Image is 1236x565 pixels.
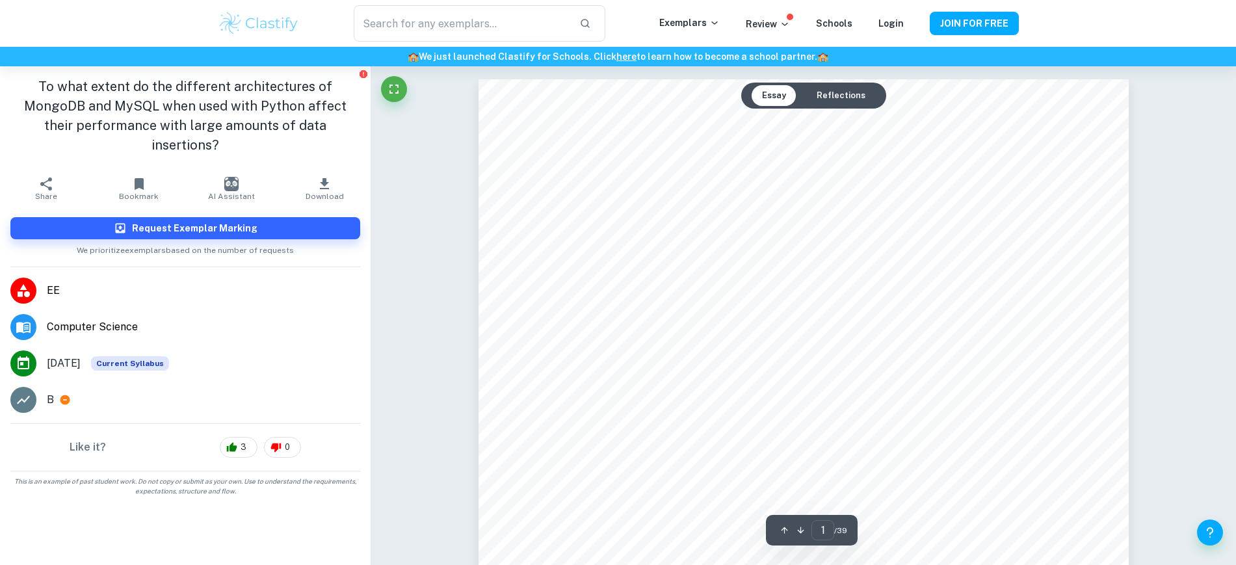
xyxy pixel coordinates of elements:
p: B [47,392,54,408]
span: Download [306,192,344,201]
span: / 39 [834,525,847,536]
span: AI Assistant [208,192,255,201]
input: Search for any exemplars... [354,5,568,42]
span: 🏫 [408,51,419,62]
button: AI Assistant [185,170,278,207]
h6: Like it? [70,440,106,455]
span: Current Syllabus [91,356,169,371]
button: Help and Feedback [1197,519,1223,545]
span: Bookmark [119,192,159,201]
span: 3 [233,441,254,454]
button: Download [278,170,371,207]
button: Request Exemplar Marking [10,217,360,239]
button: Reflections [806,85,876,106]
div: This exemplar is based on the current syllabus. Feel free to refer to it for inspiration/ideas wh... [91,356,169,371]
p: Exemplars [659,16,720,30]
button: JOIN FOR FREE [930,12,1019,35]
p: Review [746,17,790,31]
button: Fullscreen [381,76,407,102]
span: Computer Science [47,319,360,335]
h1: To what extent do the different architectures of MongoDB and MySQL when used with Python affect t... [10,77,360,155]
a: here [616,51,637,62]
span: [DATE] [47,356,81,371]
span: We prioritize exemplars based on the number of requests [77,239,294,256]
span: Share [35,192,57,201]
h6: Request Exemplar Marking [132,221,257,235]
a: Schools [816,18,852,29]
img: AI Assistant [224,177,239,191]
a: Login [878,18,904,29]
div: 0 [264,437,301,458]
span: 0 [278,441,297,454]
img: Clastify logo [218,10,300,36]
button: Report issue [358,69,368,79]
span: This is an example of past student work. Do not copy or submit as your own. Use to understand the... [5,477,365,496]
div: 3 [220,437,257,458]
button: Essay [752,85,796,106]
span: 🏫 [817,51,828,62]
span: EE [47,283,360,298]
button: Bookmark [93,170,186,207]
h6: We just launched Clastify for Schools. Click to learn how to become a school partner. [3,49,1233,64]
